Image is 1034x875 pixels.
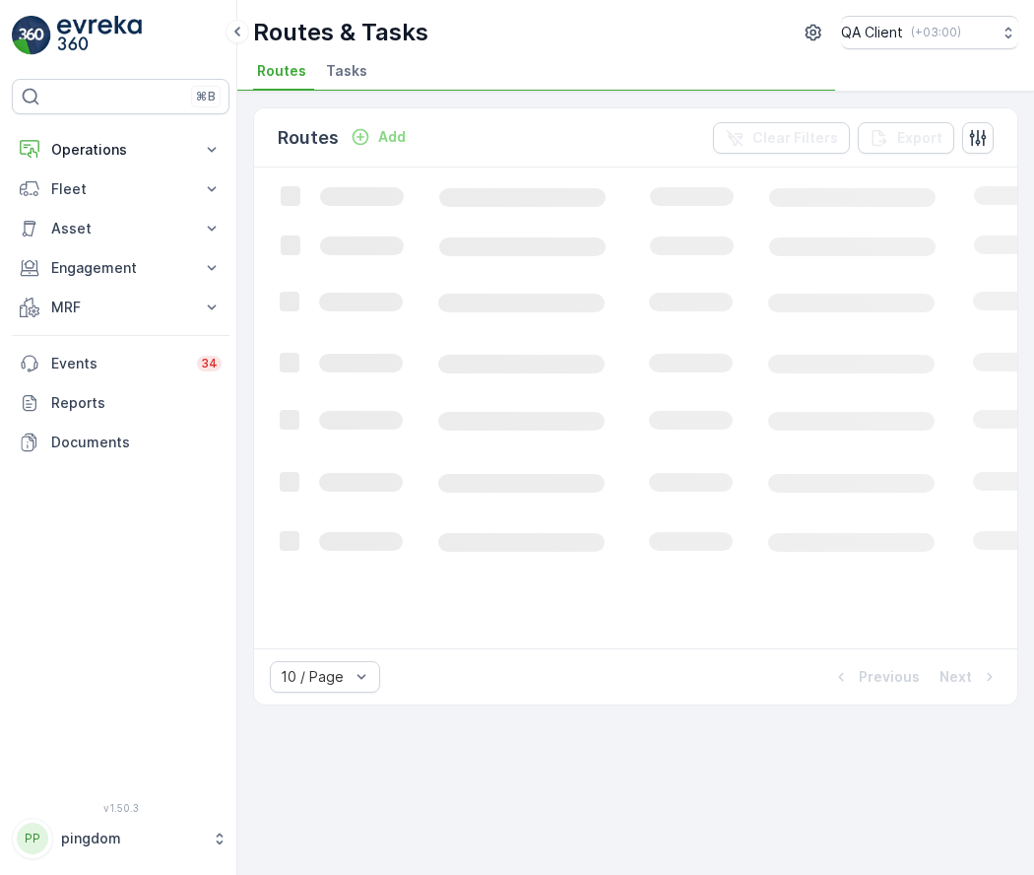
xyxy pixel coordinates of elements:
button: Fleet [12,169,229,209]
a: Reports [12,383,229,423]
a: Events34 [12,344,229,383]
img: logo_light-DOdMpM7g.png [57,16,142,55]
p: MRF [51,298,190,317]
button: Asset [12,209,229,248]
p: ⌘B [196,89,216,104]
span: v 1.50.3 [12,802,229,814]
p: Export [897,128,942,148]
button: Next [937,665,1002,689]
button: Operations [12,130,229,169]
button: PPpingdom [12,818,229,859]
button: MRF [12,288,229,327]
img: logo [12,16,51,55]
p: Fleet [51,179,190,199]
p: 34 [201,356,218,371]
p: Events [51,354,185,373]
button: Add [343,125,414,149]
p: Engagement [51,258,190,278]
p: Add [378,127,406,147]
p: QA Client [841,23,903,42]
p: Previous [859,667,920,687]
p: Documents [51,433,222,452]
button: Clear Filters [713,122,850,154]
div: PP [17,823,48,854]
p: pingdom [61,829,202,848]
p: Routes [278,124,339,152]
span: Tasks [326,61,367,81]
p: Asset [51,219,190,238]
p: ( +03:00 ) [911,25,961,40]
p: Next [939,667,972,687]
p: Reports [51,393,222,413]
button: Previous [829,665,922,689]
p: Routes & Tasks [253,17,428,48]
button: Engagement [12,248,229,288]
button: QA Client(+03:00) [841,16,1018,49]
span: Routes [257,61,306,81]
p: Clear Filters [752,128,838,148]
p: Operations [51,140,190,160]
button: Export [858,122,954,154]
a: Documents [12,423,229,462]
